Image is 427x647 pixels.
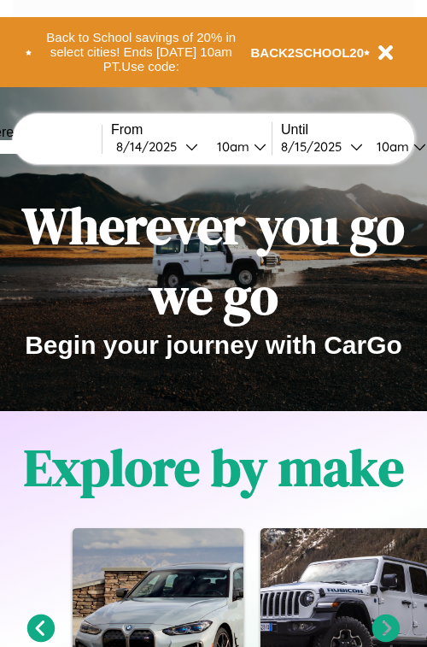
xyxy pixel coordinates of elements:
label: From [111,122,272,138]
h1: Explore by make [24,432,404,503]
div: 8 / 15 / 2025 [281,138,350,155]
div: 10am [368,138,413,155]
button: 8/14/2025 [111,138,203,156]
b: BACK2SCHOOL20 [251,45,365,60]
button: Back to School savings of 20% in select cities! Ends [DATE] 10am PT.Use code: [32,26,251,79]
button: 10am [203,138,272,156]
div: 10am [208,138,254,155]
div: 8 / 14 / 2025 [116,138,185,155]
